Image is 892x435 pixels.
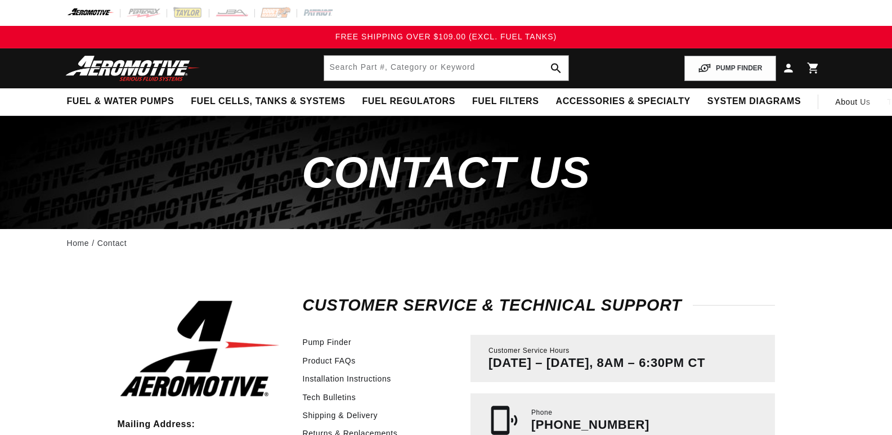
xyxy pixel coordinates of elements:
[531,418,649,432] p: [PHONE_NUMBER]
[835,97,870,106] span: About Us
[464,88,548,115] summary: Fuel Filters
[303,373,391,385] a: Installation Instructions
[67,96,174,107] span: Fuel & Water Pumps
[191,96,345,107] span: Fuel Cells, Tanks & Systems
[556,96,691,107] span: Accessories & Specialty
[335,32,557,41] span: FREE SHIPPING OVER $109.00 (EXCL. FUEL TANKS)
[303,355,356,367] a: Product FAQs
[97,237,127,249] a: Contact
[548,88,699,115] summary: Accessories & Specialty
[182,88,353,115] summary: Fuel Cells, Tanks & Systems
[488,356,705,370] p: [DATE] – [DATE], 8AM – 6:30PM CT
[303,298,775,312] h2: Customer Service & Technical Support
[303,391,356,403] a: Tech Bulletins
[488,346,570,356] span: Customer Service Hours
[62,55,203,82] img: Aeromotive
[699,88,809,115] summary: System Diagrams
[544,56,568,80] button: search button
[118,419,195,429] strong: Mailing Address:
[324,56,568,80] input: Search by Part Number, Category or Keyword
[67,237,89,249] a: Home
[531,408,553,418] span: Phone
[67,237,826,249] nav: breadcrumbs
[303,336,352,348] a: Pump Finder
[707,96,801,107] span: System Diagrams
[827,88,878,115] a: About Us
[684,56,776,81] button: PUMP FINDER
[362,96,455,107] span: Fuel Regulators
[472,96,539,107] span: Fuel Filters
[59,88,183,115] summary: Fuel & Water Pumps
[353,88,463,115] summary: Fuel Regulators
[302,147,590,197] span: CONTACt us
[303,409,378,421] a: Shipping & Delivery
